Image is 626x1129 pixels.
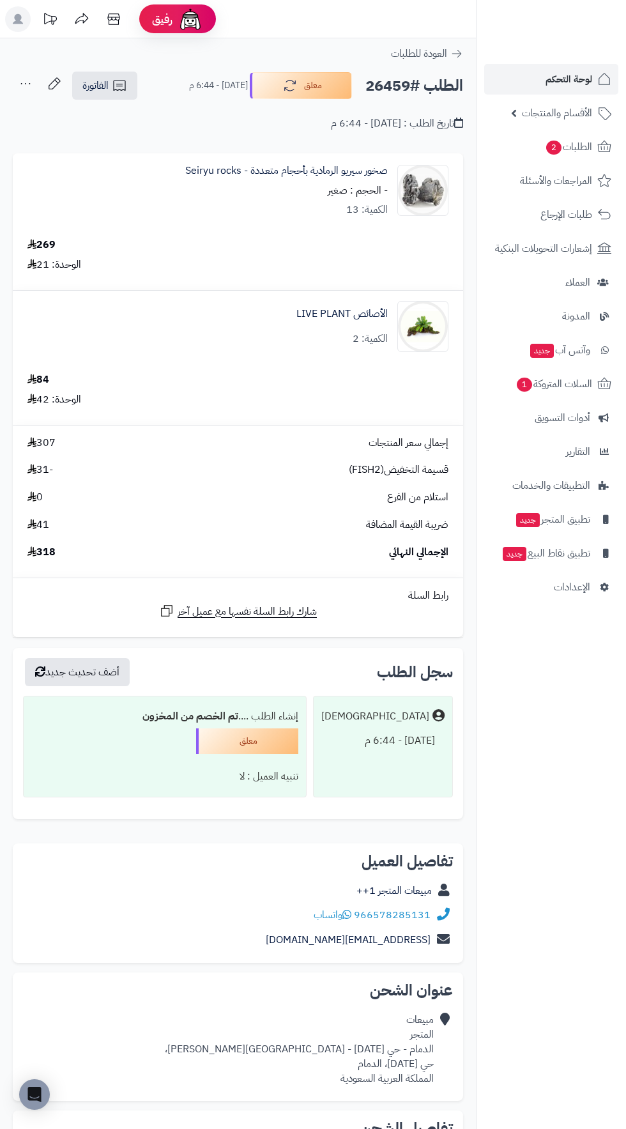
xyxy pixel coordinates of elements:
a: السلات المتروكة1 [484,369,618,399]
span: 41 [27,518,49,532]
div: تاريخ الطلب : [DATE] - 6:44 م [331,116,463,131]
img: ai-face.png [178,6,203,32]
div: رابط السلة [18,588,458,603]
span: أدوات التسويق [535,409,590,427]
a: المدونة [484,301,618,332]
div: تنبيه العميل : لا [31,764,298,789]
span: الإجمالي النهائي [389,545,448,560]
a: شارك رابط السلة نفسها مع عميل آخر [159,603,317,619]
span: لوحة التحكم [546,70,592,88]
span: العملاء [565,273,590,291]
div: [DATE] - 6:44 م [321,728,445,753]
a: العودة للطلبات [391,46,463,61]
small: [DATE] - 6:44 م [189,79,248,92]
h2: الطلب #26459 [365,73,463,99]
a: لوحة التحكم [484,64,618,95]
a: تحديثات المنصة [34,6,66,35]
span: الإعدادات [554,578,590,596]
a: التطبيقات والخدمات [484,470,618,501]
a: إشعارات التحويلات البنكية [484,233,618,264]
h3: سجل الطلب [377,664,453,680]
a: وآتس آبجديد [484,335,618,365]
span: جديد [503,547,526,561]
span: تطبيق المتجر [515,511,590,528]
span: 307 [27,436,56,450]
span: إجمالي سعر المنتجات [369,436,448,450]
a: الإعدادات [484,572,618,603]
div: الوحدة: 21 [27,257,81,272]
a: أدوات التسويق [484,403,618,433]
div: مبيعات المتجر الدمام - حي [DATE] - [GEOGRAPHIC_DATA][PERSON_NAME]، حي [DATE]، الدمام المملكة العر... [165,1013,434,1086]
span: جديد [516,513,540,527]
span: تطبيق نقاط البيع [501,544,590,562]
a: العملاء [484,267,618,298]
span: طلبات الإرجاع [540,206,592,224]
span: جديد [530,344,554,358]
span: التطبيقات والخدمات [512,477,590,495]
a: تطبيق المتجرجديد [484,504,618,535]
div: الكمية: 2 [353,332,388,346]
span: الأقسام والمنتجات [522,104,592,122]
a: واتساب [314,907,351,923]
div: الكمية: 13 [346,203,388,217]
a: صخور سيريو الرمادية بأحجام متعددة - Seiryu rocks [185,164,388,178]
span: السلات المتروكة [515,375,592,393]
span: ضريبة القيمة المضافة [366,518,448,532]
span: وآتس آب [529,341,590,359]
small: - الحجم : صغير [328,183,388,198]
div: 269 [27,238,56,252]
div: معلق [196,728,298,754]
span: 2 [546,141,561,155]
span: إشعارات التحويلات البنكية [495,240,592,257]
a: التقارير [484,436,618,467]
span: استلام من الفرع [387,490,448,505]
h2: عنوان الشحن [23,983,453,998]
span: رفيق [152,12,172,27]
h2: تفاصيل العميل [23,854,453,869]
img: 1670312342-bucephalandra-wavy-leaf-on-root-with-moss-90x90.jpg [398,301,448,352]
span: الطلبات [545,138,592,156]
span: قسيمة التخفيض(FISH2) [349,463,448,477]
span: 0 [27,490,43,505]
a: 966578285131 [354,907,431,923]
span: شارك رابط السلة نفسها مع عميل آخر [178,604,317,619]
img: logo-2.png [539,32,614,59]
div: 84 [27,372,49,387]
a: تطبيق نقاط البيعجديد [484,538,618,569]
span: الفاتورة [82,78,109,93]
span: 318 [27,545,56,560]
div: [DEMOGRAPHIC_DATA] [321,709,429,724]
a: الفاتورة [72,72,137,100]
span: 1 [517,378,532,392]
a: طلبات الإرجاع [484,199,618,230]
span: المدونة [562,307,590,325]
span: التقارير [566,443,590,461]
button: أضف تحديث جديد [25,658,130,686]
div: إنشاء الطلب .... [31,704,298,729]
div: Open Intercom Messenger [19,1079,50,1110]
a: مبيعات المتجر 1++ [356,883,432,898]
span: المراجعات والأسئلة [520,172,592,190]
b: تم الخصم من المخزون [142,709,238,724]
div: الوحدة: 42 [27,392,81,407]
a: الأصائص LIVE PLANT [296,307,388,321]
a: [EMAIL_ADDRESS][DOMAIN_NAME] [266,932,431,948]
a: المراجعات والأسئلة [484,165,618,196]
span: العودة للطلبات [391,46,447,61]
img: 1639857737-aqaquwirjcnslcjne8279rufssshoeicjweufhou-90x90.jpg [398,165,448,216]
span: -31 [27,463,53,477]
a: الطلبات2 [484,132,618,162]
button: معلق [250,72,352,99]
